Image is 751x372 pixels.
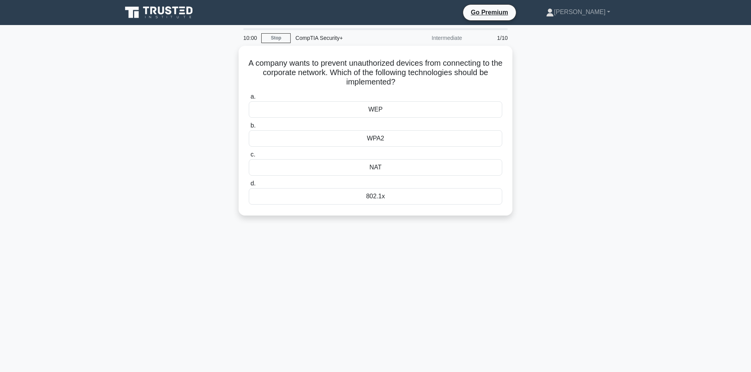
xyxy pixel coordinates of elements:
[467,30,512,46] div: 1/10
[291,30,398,46] div: CompTIA Security+
[249,101,502,118] div: WEP
[250,180,255,187] span: d.
[250,151,255,158] span: c.
[249,130,502,147] div: WPA2
[249,159,502,176] div: NAT
[527,4,629,20] a: [PERSON_NAME]
[250,93,255,100] span: a.
[398,30,467,46] div: Intermediate
[261,33,291,43] a: Stop
[466,7,513,17] a: Go Premium
[250,122,255,129] span: b.
[249,188,502,205] div: 802.1x
[248,58,503,87] h5: A company wants to prevent unauthorized devices from connecting to the corporate network. Which o...
[239,30,261,46] div: 10:00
